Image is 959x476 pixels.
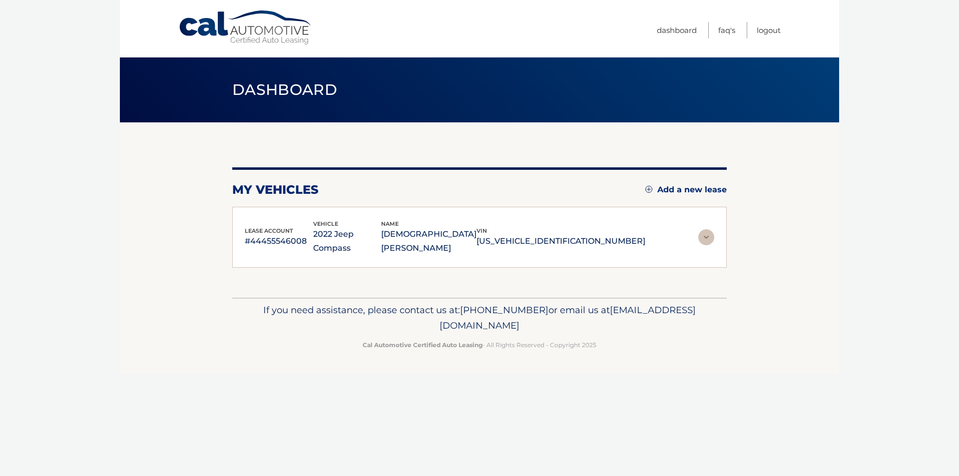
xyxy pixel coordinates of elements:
p: [US_VEHICLE_IDENTIFICATION_NUMBER] [477,234,645,248]
a: Add a new lease [645,185,727,195]
span: name [381,220,399,227]
p: 2022 Jeep Compass [313,227,382,255]
p: If you need assistance, please contact us at: or email us at [239,302,720,334]
a: Logout [757,22,781,38]
span: [PHONE_NUMBER] [460,304,548,316]
a: Dashboard [657,22,697,38]
strong: Cal Automotive Certified Auto Leasing [363,341,482,349]
img: add.svg [645,186,652,193]
span: vin [477,227,487,234]
span: vehicle [313,220,338,227]
p: #44455546008 [245,234,313,248]
span: Dashboard [232,80,337,99]
a: FAQ's [718,22,735,38]
img: accordion-rest.svg [698,229,714,245]
p: - All Rights Reserved - Copyright 2025 [239,340,720,350]
h2: my vehicles [232,182,319,197]
p: [DEMOGRAPHIC_DATA][PERSON_NAME] [381,227,477,255]
a: Cal Automotive [178,10,313,45]
span: lease account [245,227,293,234]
